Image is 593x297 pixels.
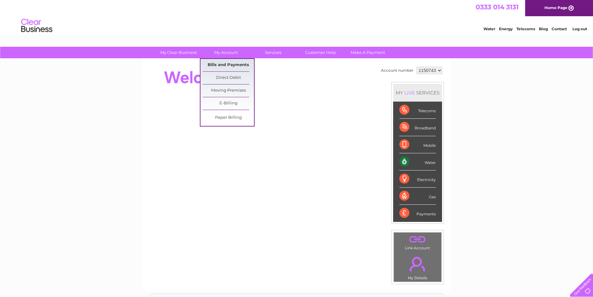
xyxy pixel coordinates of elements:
[379,65,415,76] td: Account number
[539,26,548,31] a: Blog
[247,47,299,58] a: Services
[203,84,254,97] a: Moving Premises
[572,26,587,31] a: Log out
[21,16,53,35] img: logo.png
[499,26,513,31] a: Energy
[552,26,567,31] a: Contact
[203,72,254,84] a: Direct Debit
[395,253,440,275] a: .
[399,153,436,170] div: Water
[399,136,436,153] div: Mobile
[153,47,204,58] a: My Clear Business
[203,97,254,110] a: E-Billing
[399,102,436,119] div: Telecoms
[203,59,254,71] a: Bills and Payments
[483,26,495,31] a: Water
[150,3,444,30] div: Clear Business is a trading name of Verastar Limited (registered in [GEOGRAPHIC_DATA] No. 3667643...
[342,47,393,58] a: Make A Payment
[203,112,254,124] a: Paper Billing
[393,251,442,282] td: My Details
[403,90,416,96] div: LIVE
[399,119,436,136] div: Broadband
[476,3,519,11] a: 0333 014 3131
[399,205,436,222] div: Payments
[395,234,440,245] a: .
[399,170,436,188] div: Electricity
[393,232,442,252] td: Link Account
[295,47,346,58] a: Customer Help
[399,188,436,205] div: Gas
[393,84,442,102] div: MY SERVICES
[200,47,252,58] a: My Account
[516,26,535,31] a: Telecoms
